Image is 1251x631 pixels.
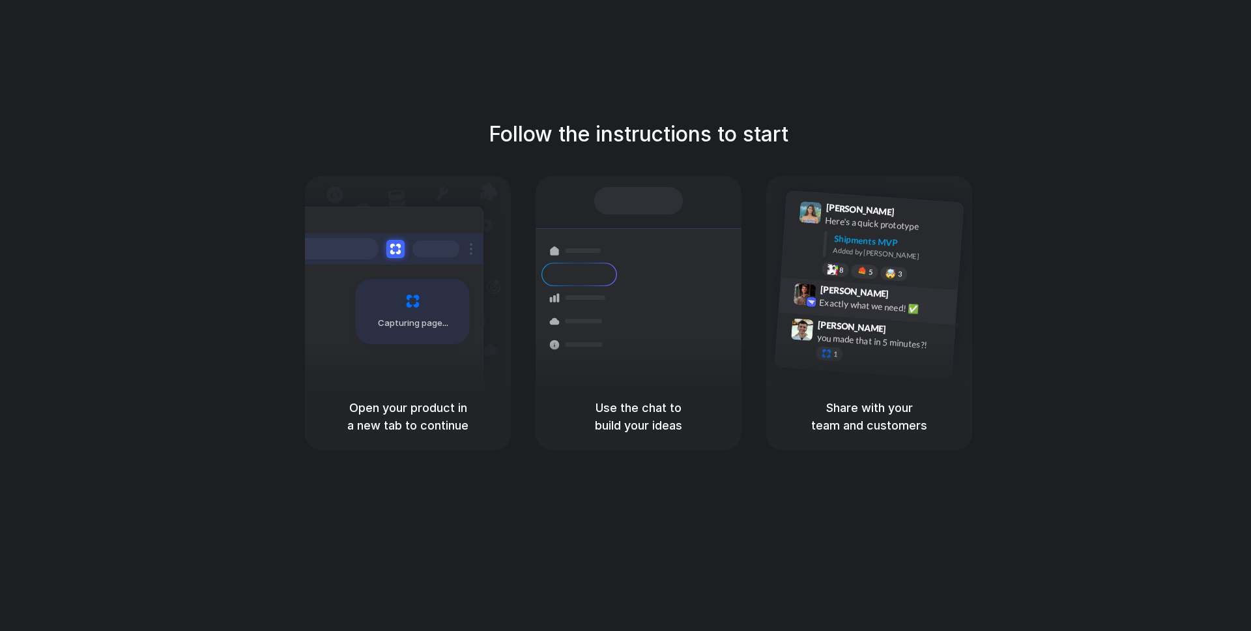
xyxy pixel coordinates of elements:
span: 8 [839,266,844,273]
span: 9:47 AM [890,323,917,339]
div: Exactly what we need! ✅ [819,295,949,317]
h5: Share with your team and customers [782,399,956,434]
h5: Use the chat to build your ideas [551,399,726,434]
span: 9:41 AM [899,206,925,222]
span: 9:42 AM [893,288,919,304]
span: 5 [869,268,873,275]
span: 3 [898,270,902,277]
h1: Follow the instructions to start [489,119,788,150]
div: Added by [PERSON_NAME] [833,244,953,263]
div: Here's a quick prototype [825,213,955,235]
div: you made that in 5 minutes?! [816,330,947,353]
div: 🤯 [885,269,897,278]
span: [PERSON_NAME] [818,317,887,336]
span: [PERSON_NAME] [820,282,889,301]
span: [PERSON_NAME] [826,200,895,219]
div: Shipments MVP [833,231,954,253]
h5: Open your product in a new tab to continue [321,399,495,434]
span: 1 [833,350,838,357]
span: Capturing page [378,317,450,330]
